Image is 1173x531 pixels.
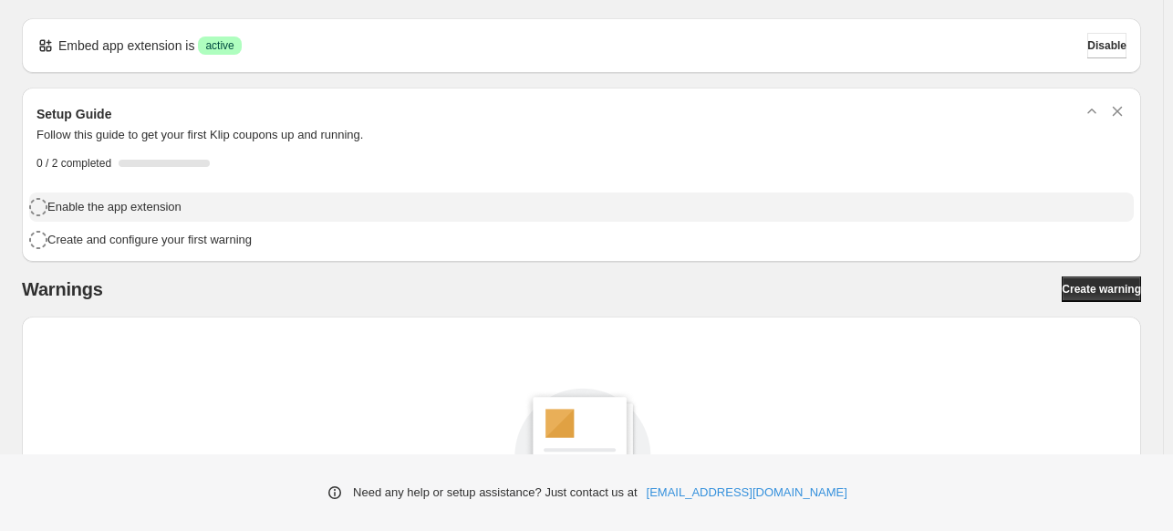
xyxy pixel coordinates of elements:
[36,126,1126,144] p: Follow this guide to get your first Klip coupons up and running.
[1062,282,1141,297] span: Create warning
[36,105,111,123] h3: Setup Guide
[647,484,847,502] a: [EMAIL_ADDRESS][DOMAIN_NAME]
[47,198,182,216] h4: Enable the app extension
[1087,33,1126,58] button: Disable
[22,278,103,300] h2: Warnings
[36,156,111,171] span: 0 / 2 completed
[1087,38,1126,53] span: Disable
[58,36,194,55] p: Embed app extension is
[1062,276,1141,302] a: Create warning
[47,231,252,249] h4: Create and configure your first warning
[205,38,234,53] span: active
